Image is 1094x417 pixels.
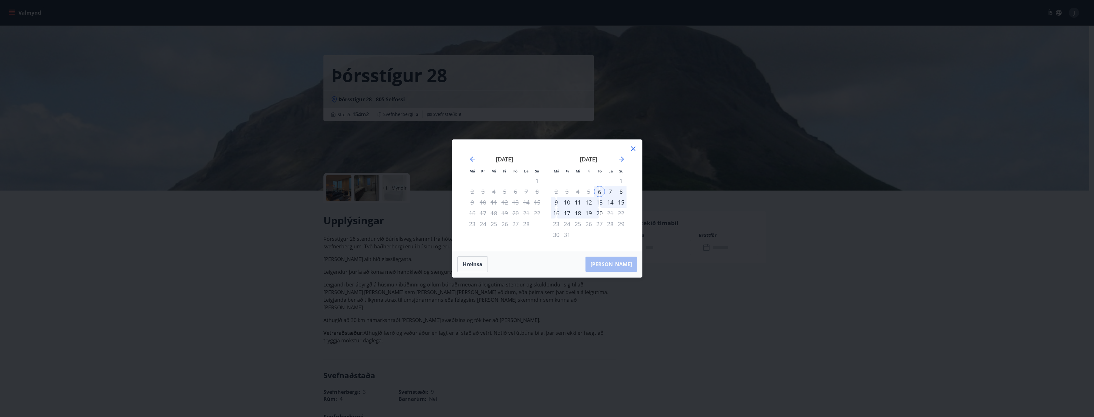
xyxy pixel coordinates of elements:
td: Selected as start date. föstudagur, 6. mars 2026 [594,186,605,197]
small: Mi [491,169,496,173]
td: Not available. fimmtudagur, 19. febrúar 2026 [499,208,510,219]
td: Not available. sunnudagur, 8. febrúar 2026 [532,186,543,197]
div: Aðeins útritun í boði [594,208,605,219]
td: Not available. mánudagur, 23. mars 2026 [551,219,562,229]
td: Not available. föstudagur, 27. mars 2026 [594,219,605,229]
strong: [DATE] [496,155,513,163]
div: 9 [551,197,562,208]
td: Not available. sunnudagur, 22. febrúar 2026 [532,208,543,219]
button: Hreinsa [457,256,488,272]
div: Aðeins útritun í boði [510,186,521,197]
strong: [DATE] [580,155,597,163]
small: Má [554,169,559,173]
td: Choose fimmtudagur, 19. mars 2026 as your check-out date. It’s available. [583,208,594,219]
td: Not available. laugardagur, 7. febrúar 2026 [521,186,532,197]
div: 13 [594,197,605,208]
td: Not available. föstudagur, 6. febrúar 2026 [510,186,521,197]
td: Choose fimmtudagur, 12. mars 2026 as your check-out date. It’s available. [583,197,594,208]
td: Not available. fimmtudagur, 26. febrúar 2026 [499,219,510,229]
td: Not available. laugardagur, 28. febrúar 2026 [521,219,532,229]
div: 7 [605,186,616,197]
td: Choose mánudagur, 16. mars 2026 as your check-out date. It’s available. [551,208,562,219]
td: Not available. þriðjudagur, 24. febrúar 2026 [478,219,488,229]
div: 14 [605,197,616,208]
td: Not available. föstudagur, 13. febrúar 2026 [510,197,521,208]
div: 18 [572,208,583,219]
td: Not available. miðvikudagur, 11. febrúar 2026 [488,197,499,208]
td: Choose föstudagur, 13. mars 2026 as your check-out date. It’s available. [594,197,605,208]
td: Not available. miðvikudagur, 25. mars 2026 [572,219,583,229]
small: Fi [503,169,506,173]
td: Not available. fimmtudagur, 5. febrúar 2026 [499,186,510,197]
div: Calendar [460,147,634,243]
td: Not available. mánudagur, 30. mars 2026 [551,229,562,240]
td: Not available. laugardagur, 28. mars 2026 [605,219,616,229]
td: Not available. sunnudagur, 15. febrúar 2026 [532,197,543,208]
small: Þr [565,169,569,173]
div: 6 [594,186,605,197]
small: Su [619,169,624,173]
td: Not available. þriðjudagur, 3. febrúar 2026 [478,186,488,197]
td: Not available. miðvikudagur, 25. febrúar 2026 [488,219,499,229]
div: Move backward to switch to the previous month. [469,155,476,163]
td: Not available. þriðjudagur, 3. mars 2026 [562,186,572,197]
div: 17 [562,208,572,219]
td: Not available. mánudagur, 2. febrúar 2026 [467,186,478,197]
td: Not available. þriðjudagur, 17. febrúar 2026 [478,208,488,219]
td: Not available. sunnudagur, 1. febrúar 2026 [532,175,543,186]
td: Choose þriðjudagur, 10. mars 2026 as your check-out date. It’s available. [562,197,572,208]
td: Not available. mánudagur, 23. febrúar 2026 [467,219,478,229]
small: Þr [481,169,485,173]
td: Not available. laugardagur, 21. febrúar 2026 [521,208,532,219]
div: 16 [551,208,562,219]
td: Not available. fimmtudagur, 5. mars 2026 [583,186,594,197]
small: Mi [576,169,580,173]
td: Not available. fimmtudagur, 26. mars 2026 [583,219,594,229]
td: Not available. þriðjudagur, 31. mars 2026 [562,229,572,240]
div: 15 [616,197,627,208]
div: Aðeins útritun í boði [551,229,562,240]
td: Choose sunnudagur, 15. mars 2026 as your check-out date. It’s available. [616,197,627,208]
div: Aðeins útritun í boði [510,197,521,208]
td: Not available. laugardagur, 14. febrúar 2026 [521,197,532,208]
small: Fö [598,169,602,173]
td: Choose mánudagur, 9. mars 2026 as your check-out date. It’s available. [551,197,562,208]
td: Choose föstudagur, 20. mars 2026 as your check-out date. It’s available. [594,208,605,219]
small: La [608,169,613,173]
td: Choose laugardagur, 14. mars 2026 as your check-out date. It’s available. [605,197,616,208]
td: Not available. mánudagur, 16. febrúar 2026 [467,208,478,219]
td: Not available. þriðjudagur, 10. febrúar 2026 [478,197,488,208]
td: Choose sunnudagur, 8. mars 2026 as your check-out date. It’s available. [616,186,627,197]
div: 10 [562,197,572,208]
small: La [524,169,529,173]
td: Not available. sunnudagur, 1. mars 2026 [616,175,627,186]
small: Fö [513,169,517,173]
div: 12 [583,197,594,208]
div: 8 [616,186,627,197]
td: Choose miðvikudagur, 11. mars 2026 as your check-out date. It’s available. [572,197,583,208]
div: Move forward to switch to the next month. [618,155,625,163]
small: Má [469,169,475,173]
small: Su [535,169,539,173]
td: Not available. miðvikudagur, 18. febrúar 2026 [488,208,499,219]
td: Choose þriðjudagur, 17. mars 2026 as your check-out date. It’s available. [562,208,572,219]
td: Not available. fimmtudagur, 12. febrúar 2026 [499,197,510,208]
td: Not available. mánudagur, 9. febrúar 2026 [467,197,478,208]
td: Not available. miðvikudagur, 4. mars 2026 [572,186,583,197]
small: Fi [587,169,591,173]
td: Not available. föstudagur, 27. febrúar 2026 [510,219,521,229]
td: Not available. miðvikudagur, 4. febrúar 2026 [488,186,499,197]
div: 19 [583,208,594,219]
td: Not available. föstudagur, 20. febrúar 2026 [510,208,521,219]
td: Not available. mánudagur, 2. mars 2026 [551,186,562,197]
div: 11 [572,197,583,208]
td: Choose laugardagur, 7. mars 2026 as your check-out date. It’s available. [605,186,616,197]
td: Choose miðvikudagur, 18. mars 2026 as your check-out date. It’s available. [572,208,583,219]
td: Not available. laugardagur, 21. mars 2026 [605,208,616,219]
td: Not available. þriðjudagur, 24. mars 2026 [562,219,572,229]
td: Not available. sunnudagur, 29. mars 2026 [616,219,627,229]
td: Not available. sunnudagur, 22. mars 2026 [616,208,627,219]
